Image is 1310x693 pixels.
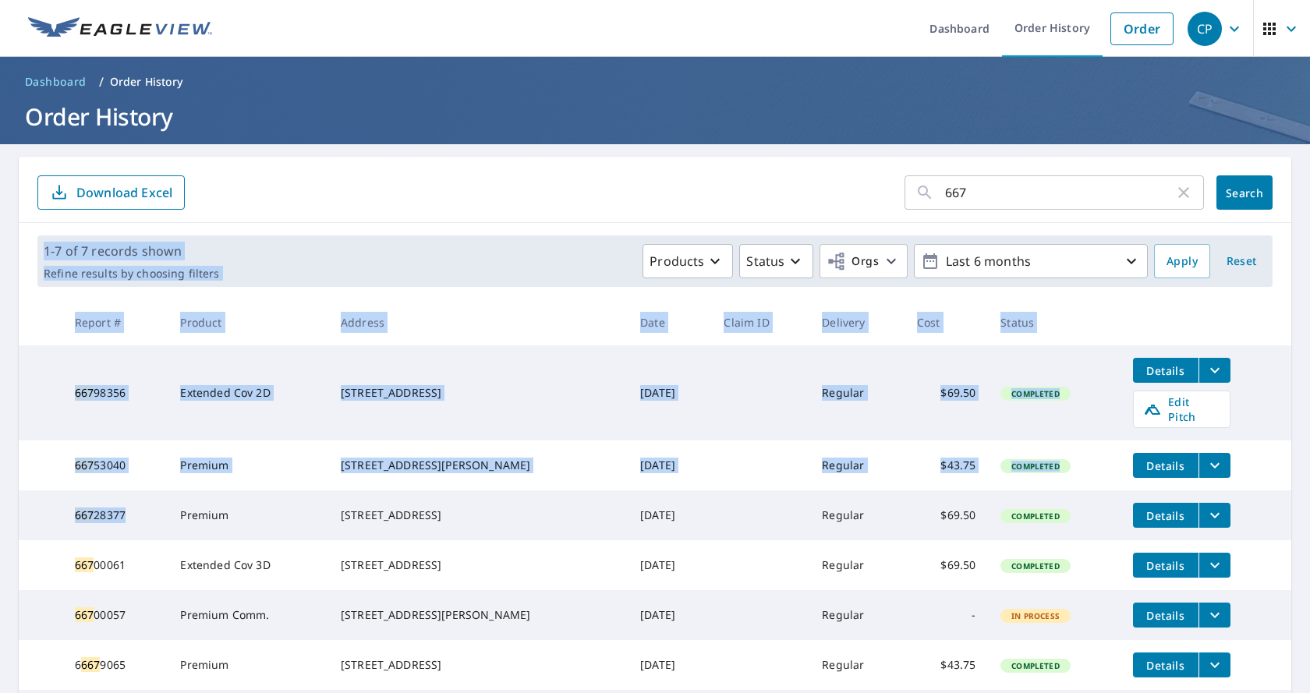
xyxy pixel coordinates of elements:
[905,490,988,540] td: $69.50
[628,490,711,540] td: [DATE]
[1198,652,1230,677] button: filesDropdownBtn-66679065
[1133,453,1198,478] button: detailsBtn-66753040
[1002,388,1068,399] span: Completed
[1198,603,1230,628] button: filesDropdownBtn-66700057
[341,385,615,401] div: [STREET_ADDRESS]
[1223,252,1260,271] span: Reset
[25,74,87,90] span: Dashboard
[1133,503,1198,528] button: detailsBtn-66728377
[168,440,327,490] td: Premium
[1229,186,1260,200] span: Search
[1167,252,1198,271] span: Apply
[110,74,183,90] p: Order History
[1133,358,1198,383] button: detailsBtn-66798356
[809,440,905,490] td: Regular
[37,175,185,210] button: Download Excel
[809,299,905,345] th: Delivery
[628,299,711,345] th: Date
[75,385,94,400] mark: 667
[19,69,1291,94] nav: breadcrumb
[643,244,733,278] button: Products
[746,252,784,270] p: Status
[809,345,905,440] td: Regular
[905,640,988,690] td: $43.75
[168,540,327,590] td: Extended Cov 3D
[44,267,219,281] p: Refine results by choosing filters
[168,490,327,540] td: Premium
[62,640,168,690] td: 6 9065
[341,507,615,523] div: [STREET_ADDRESS]
[1133,553,1198,578] button: detailsBtn-66700061
[328,299,628,345] th: Address
[628,640,711,690] td: [DATE]
[62,540,168,590] td: 00061
[1142,508,1189,523] span: Details
[1142,658,1189,673] span: Details
[628,440,711,490] td: [DATE]
[1142,458,1189,473] span: Details
[62,345,168,440] td: 98356
[711,299,809,345] th: Claim ID
[1154,244,1210,278] button: Apply
[75,557,94,572] mark: 667
[1198,503,1230,528] button: filesDropdownBtn-66728377
[75,458,94,472] mark: 667
[99,72,104,91] li: /
[341,557,615,573] div: [STREET_ADDRESS]
[905,540,988,590] td: $69.50
[945,171,1174,214] input: Address, Report #, Claim ID, etc.
[905,345,988,440] td: $69.50
[1002,511,1068,522] span: Completed
[1216,244,1266,278] button: Reset
[1002,610,1069,621] span: In Process
[809,490,905,540] td: Regular
[1198,553,1230,578] button: filesDropdownBtn-66700061
[628,345,711,440] td: [DATE]
[341,657,615,673] div: [STREET_ADDRESS]
[1198,453,1230,478] button: filesDropdownBtn-66753040
[341,607,615,623] div: [STREET_ADDRESS][PERSON_NAME]
[1142,558,1189,573] span: Details
[62,299,168,345] th: Report #
[1142,363,1189,378] span: Details
[19,101,1291,133] h1: Order History
[168,299,327,345] th: Product
[28,17,212,41] img: EV Logo
[905,299,988,345] th: Cost
[168,590,327,640] td: Premium Comm.
[75,607,94,622] mark: 667
[628,540,711,590] td: [DATE]
[168,640,327,690] td: Premium
[988,299,1121,345] th: Status
[1133,652,1198,677] button: detailsBtn-66679065
[820,244,908,278] button: Orgs
[76,184,172,201] p: Download Excel
[168,345,327,440] td: Extended Cov 2D
[62,590,168,640] td: 00057
[1142,608,1189,623] span: Details
[1002,660,1068,671] span: Completed
[1002,560,1068,571] span: Completed
[914,244,1148,278] button: Last 6 months
[940,248,1122,275] p: Last 6 months
[809,590,905,640] td: Regular
[809,540,905,590] td: Regular
[1133,603,1198,628] button: detailsBtn-66700057
[1143,394,1220,424] span: Edit Pitch
[341,458,615,473] div: [STREET_ADDRESS][PERSON_NAME]
[1216,175,1273,210] button: Search
[1188,12,1222,46] div: CP
[905,440,988,490] td: $43.75
[19,69,93,94] a: Dashboard
[905,590,988,640] td: -
[81,657,100,672] mark: 667
[1110,12,1174,45] a: Order
[1198,358,1230,383] button: filesDropdownBtn-66798356
[44,242,219,260] p: 1-7 of 7 records shown
[809,640,905,690] td: Regular
[739,244,813,278] button: Status
[62,440,168,490] td: 53040
[827,252,879,271] span: Orgs
[650,252,704,270] p: Products
[75,507,94,522] mark: 667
